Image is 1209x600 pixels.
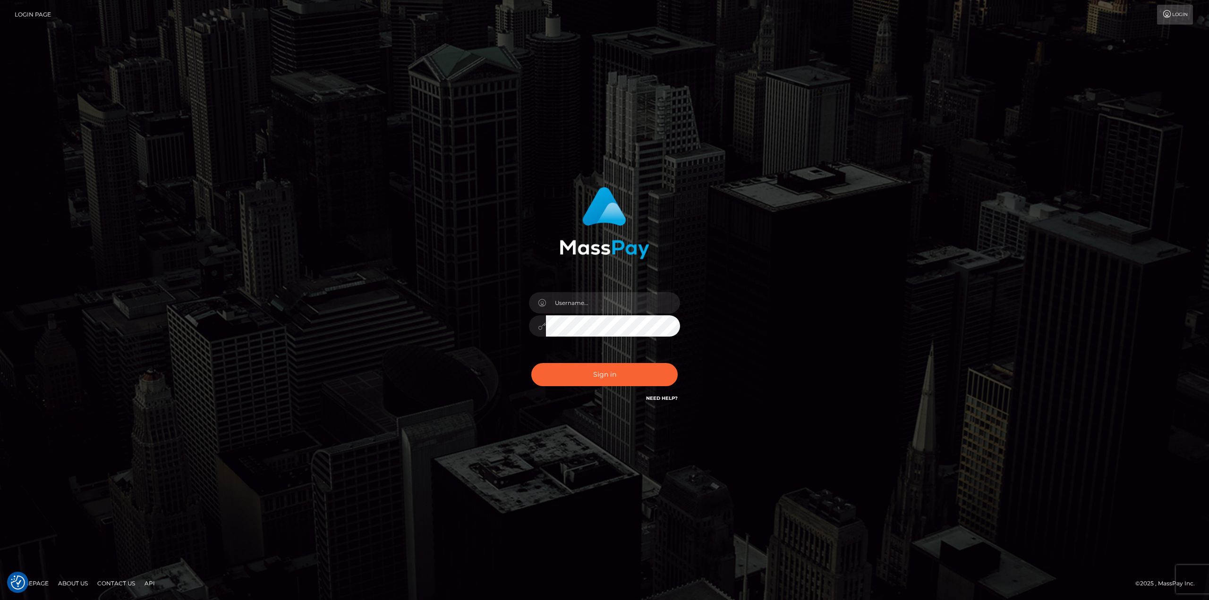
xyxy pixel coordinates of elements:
div: © 2025 , MassPay Inc. [1135,578,1202,589]
a: Contact Us [94,576,139,591]
a: Login Page [15,5,51,25]
button: Consent Preferences [11,575,25,590]
a: API [141,576,159,591]
button: Sign in [531,363,678,386]
a: Homepage [10,576,52,591]
img: MassPay Login [560,187,649,259]
a: Need Help? [646,395,678,401]
input: Username... [546,292,680,313]
img: Revisit consent button [11,575,25,590]
a: About Us [54,576,92,591]
a: Login [1157,5,1193,25]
